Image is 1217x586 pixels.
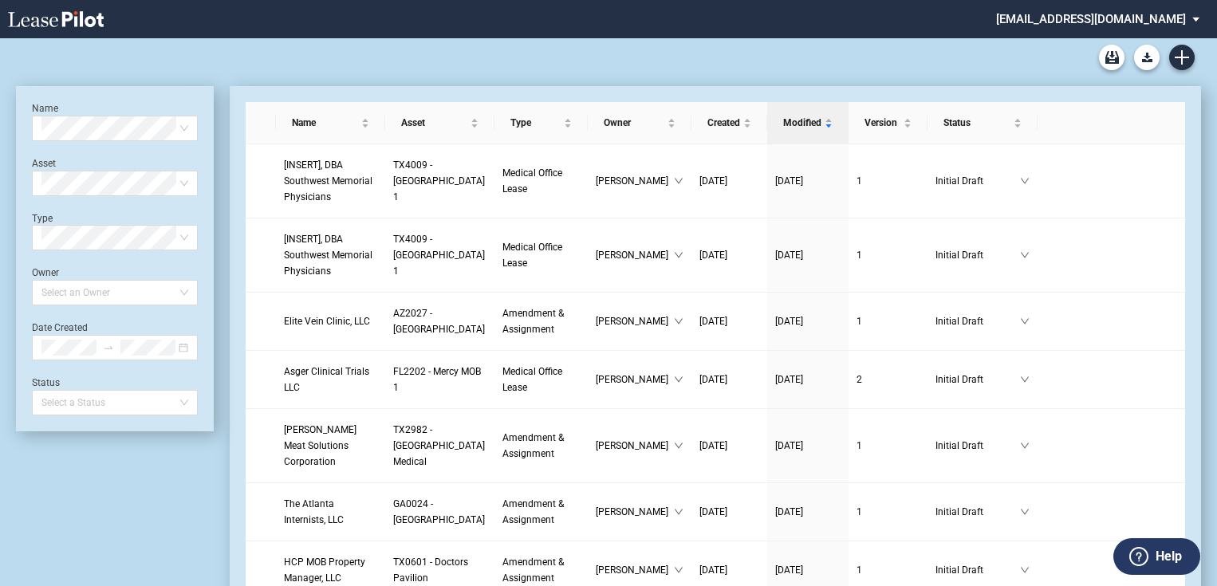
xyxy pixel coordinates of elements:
span: Medical Office Lease [502,366,562,393]
label: Date Created [32,322,88,333]
span: down [674,565,683,575]
a: HCP MOB Property Manager, LLC [284,554,377,586]
span: [PERSON_NAME] [596,313,673,329]
label: Asset [32,158,56,169]
span: [DATE] [699,175,727,187]
span: [PERSON_NAME] [596,562,673,578]
span: down [1020,441,1030,450]
span: FL2202 - Mercy MOB 1 [393,366,481,393]
span: Initial Draft [935,313,1020,329]
span: swap-right [103,342,114,353]
a: Amendment & Assignment [502,305,580,337]
span: Initial Draft [935,438,1020,454]
span: Modified [783,115,821,131]
a: 2 [857,372,920,387]
a: [DATE] [699,562,759,578]
span: HCP MOB Property Manager, LLC [284,557,365,584]
span: down [1020,317,1030,326]
a: The Atlanta Internists, LLC [284,496,377,528]
span: [DATE] [699,564,727,576]
span: Amendment & Assignment [502,308,564,335]
span: Status [943,115,1010,131]
span: down [1020,565,1030,575]
a: Amendment & Assignment [502,496,580,528]
span: Version [865,115,900,131]
span: 1 [857,250,862,261]
span: down [1020,250,1030,260]
span: down [674,375,683,384]
span: Name [292,115,358,131]
label: Help [1156,546,1182,567]
span: to [103,342,114,353]
a: Medical Office Lease [502,165,580,197]
a: [DATE] [775,504,841,520]
a: TX4009 - [GEOGRAPHIC_DATA] 1 [393,231,486,279]
a: Medical Office Lease [502,364,580,395]
span: [PERSON_NAME] [596,372,673,387]
span: down [674,176,683,186]
a: [INSERT], DBA Southwest Memorial Physicians [284,157,377,205]
a: Asger Clinical Trials LLC [284,364,377,395]
span: Initial Draft [935,562,1020,578]
span: TX0601 - Doctors Pavilion [393,557,468,584]
span: Medical Office Lease [502,167,562,195]
span: [PERSON_NAME] [596,247,673,263]
span: 1 [857,506,862,517]
a: AZ2027 - [GEOGRAPHIC_DATA] [393,305,486,337]
span: Type [510,115,561,131]
th: Owner [588,102,691,144]
span: Owner [604,115,664,131]
th: Asset [385,102,494,144]
span: The Atlanta Internists, LLC [284,498,344,525]
button: Download Blank Form [1134,45,1160,70]
a: [DATE] [699,247,759,263]
span: [DATE] [775,250,803,261]
span: Asset [401,115,467,131]
span: AZ2027 - Medical Plaza III [393,308,485,335]
th: Status [928,102,1038,144]
md-menu: Download Blank Form List [1129,45,1164,70]
a: TX0601 - Doctors Pavilion [393,554,486,586]
span: down [1020,375,1030,384]
span: [INSERT], DBA Southwest Memorial Physicians [284,159,372,203]
th: Name [276,102,385,144]
span: 1 [857,316,862,327]
span: [DATE] [699,316,727,327]
a: [PERSON_NAME] Meat Solutions Corporation [284,422,377,470]
a: 1 [857,562,920,578]
a: [DATE] [775,247,841,263]
a: TX2982 - [GEOGRAPHIC_DATA] Medical [393,422,486,470]
span: [PERSON_NAME] [596,173,673,189]
span: [PERSON_NAME] [596,438,673,454]
span: [PERSON_NAME] [596,504,673,520]
a: FL2202 - Mercy MOB 1 [393,364,486,395]
span: Initial Draft [935,173,1020,189]
label: Owner [32,267,59,278]
span: [DATE] [775,175,803,187]
a: [DATE] [699,504,759,520]
label: Type [32,213,53,224]
span: Initial Draft [935,247,1020,263]
span: down [674,507,683,517]
span: Initial Draft [935,504,1020,520]
span: TX2982 - Rosedale Medical [393,424,485,467]
button: Help [1113,538,1200,575]
a: 1 [857,438,920,454]
span: [DATE] [699,374,727,385]
th: Modified [767,102,849,144]
th: Type [494,102,588,144]
th: Version [849,102,928,144]
a: TX4009 - [GEOGRAPHIC_DATA] 1 [393,157,486,205]
span: down [1020,176,1030,186]
a: [DATE] [699,372,759,387]
a: Amendment & Assignment [502,554,580,586]
a: [DATE] [775,173,841,189]
span: GA0024 - Northside Center Pointe [393,498,485,525]
a: Elite Vein Clinic, LLC [284,313,377,329]
span: [DATE] [699,440,727,451]
span: 1 [857,564,862,576]
a: [DATE] [775,372,841,387]
label: Status [32,377,60,388]
a: [DATE] [775,438,841,454]
span: [INSERT], DBA Southwest Memorial Physicians [284,234,372,277]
